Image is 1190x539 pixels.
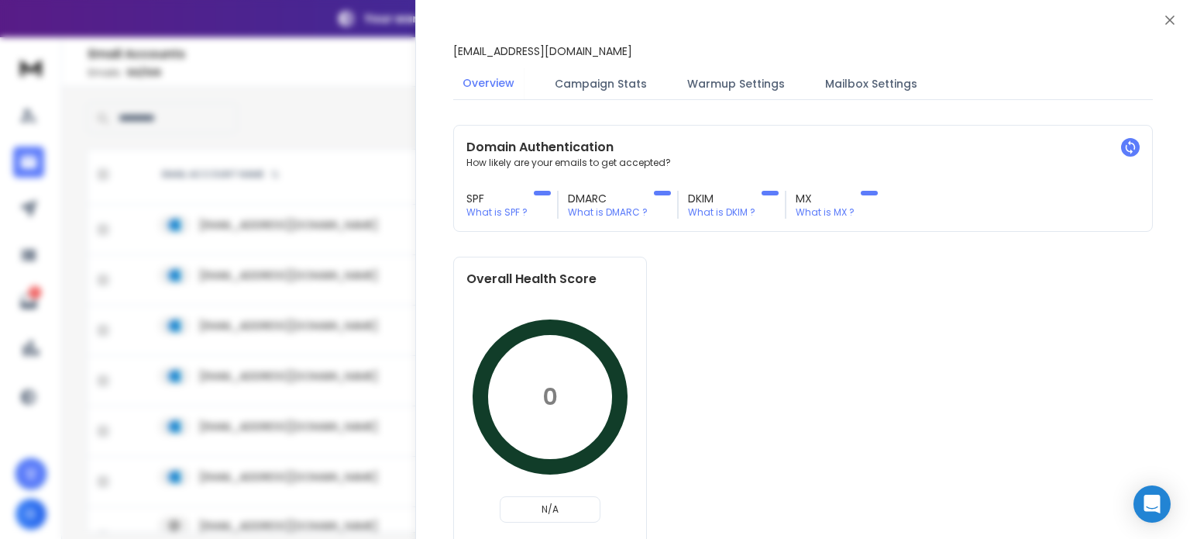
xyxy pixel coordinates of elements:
p: N/A [507,503,593,516]
h3: DMARC [568,191,648,206]
p: What is DMARC ? [568,206,648,219]
h3: MX [796,191,855,206]
h2: Overall Health Score [466,270,634,289]
p: How likely are your emails to get accepted? [466,157,1140,169]
p: What is MX ? [796,206,855,219]
p: What is DKIM ? [688,206,755,219]
p: What is SPF ? [466,206,528,219]
p: [EMAIL_ADDRESS][DOMAIN_NAME] [453,43,632,59]
h2: Domain Authentication [466,138,1140,157]
button: Campaign Stats [545,67,656,101]
button: Warmup Settings [678,67,794,101]
div: Open Intercom Messenger [1133,485,1171,523]
button: Overview [453,66,524,102]
h3: DKIM [688,191,755,206]
h3: SPF [466,191,528,206]
p: 0 [542,383,558,411]
button: Mailbox Settings [816,67,927,101]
